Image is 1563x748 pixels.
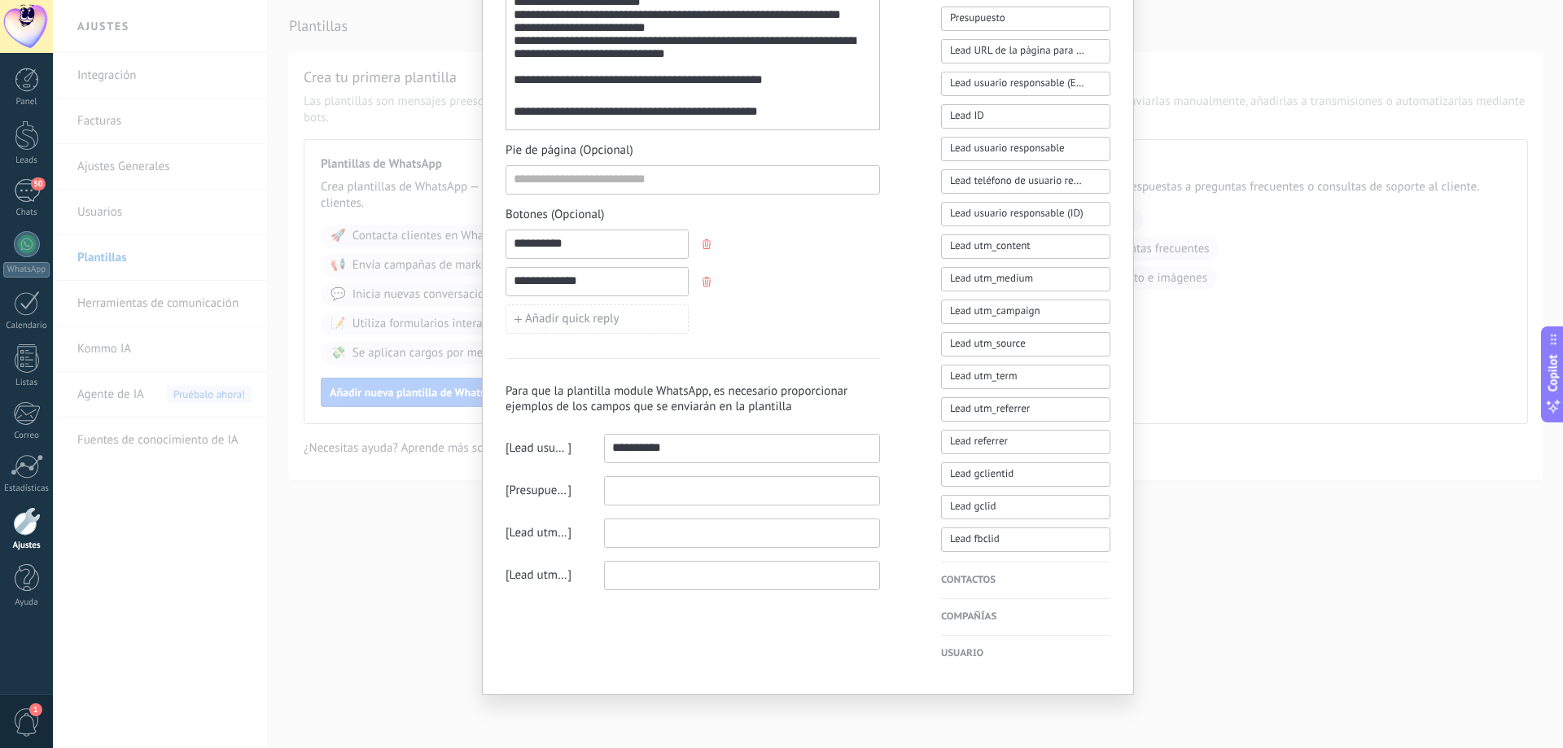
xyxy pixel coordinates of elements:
span: Lead usuario responsable (Email) [950,75,1084,91]
div: WhatsApp [3,262,50,278]
span: Lead fbclid [950,531,1000,547]
span: Lead ID [950,107,984,124]
span: Lead referrer [950,433,1008,449]
button: Lead ID [941,104,1110,129]
span: Lead utm_term [950,368,1018,384]
span: Lead gclid [950,498,996,514]
span: Lead gclientid [950,466,1014,482]
span: Lead usuario responsable (ID) [950,205,1084,221]
div: Calendario [3,321,50,331]
button: Lead teléfono de usuario responsable [941,169,1110,194]
span: Presupuesto [510,483,568,499]
span: Lead teléfono de usuario responsable [950,173,1084,189]
div: [ ] [506,567,571,584]
button: Lead utm_referrer [941,397,1110,422]
button: Lead utm_campaign [941,300,1110,324]
div: Panel [3,97,50,107]
div: Listas [3,378,50,388]
button: Añadir quick reply [506,304,689,334]
span: Lead utm_campaign [950,303,1040,319]
button: Lead utm_source [941,332,1110,357]
span: Lead usuario responsable [510,440,568,457]
button: Lead utm_content [941,234,1110,259]
button: Lead usuario responsable [941,137,1110,161]
span: 1 [29,703,42,716]
span: Presupuesto [950,10,1005,26]
button: Lead URL de la página para compartir con los clientes [941,39,1110,63]
button: Lead referrer [941,430,1110,454]
button: Lead usuario responsable (ID) [941,202,1110,226]
span: Copilot [1545,354,1561,391]
span: Lead utm_medium [950,270,1033,287]
span: Añadir quick reply [525,313,620,325]
span: Botones (Opcional) [506,207,880,223]
h4: Contactos [941,572,1110,588]
div: Ayuda [3,597,50,608]
span: 50 [31,177,45,190]
h3: Para que la plantilla module WhatsApp, es necesario proporcionar ejemplos de los campos que se en... [506,383,880,414]
div: [ ] [506,440,571,457]
button: Lead utm_term [941,365,1110,389]
h4: Compañías [941,609,1110,625]
div: Ajustes [3,540,50,551]
div: Correo [3,431,50,441]
button: Presupuesto [941,7,1110,31]
span: Lead utm_source [950,335,1026,352]
button: Lead utm_medium [941,267,1110,291]
button: Lead gclid [941,495,1110,519]
span: Lead utm_content [950,238,1031,254]
span: Lead URL de la página para compartir con los clientes [950,42,1084,59]
h4: Usuario [941,645,1110,662]
div: Leads [3,155,50,166]
button: Lead fbclid [941,527,1110,552]
span: Pie de página (Opcional) [506,142,880,159]
button: Lead gclientid [941,462,1110,487]
span: Lead utm_referrer [950,400,1030,417]
div: Estadísticas [3,483,50,494]
button: Lead usuario responsable (Email) [941,72,1110,96]
div: Chats [3,208,50,218]
div: [ ] [506,525,571,541]
div: [ ] [506,483,571,499]
span: Lead usuario responsable [950,140,1065,156]
span: Lead utm_content [510,525,568,541]
span: Lead utm_campaign [510,567,568,584]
